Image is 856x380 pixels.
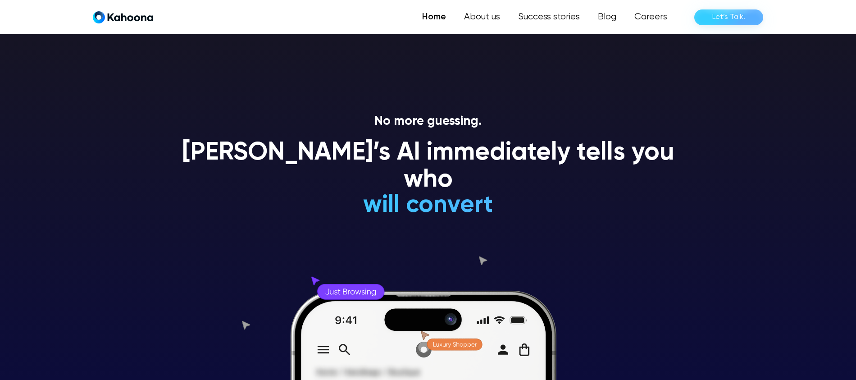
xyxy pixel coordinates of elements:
[413,8,455,26] a: Home
[325,289,376,297] g: Just Browsing
[694,9,763,25] a: Let’s Talk!
[93,11,153,24] a: home
[171,114,685,129] p: No more guessing.
[712,10,745,24] div: Let’s Talk!
[509,8,589,26] a: Success stories
[171,140,685,193] h1: [PERSON_NAME]’s AI immediately tells you who
[589,8,625,26] a: Blog
[625,8,676,26] a: Careers
[455,8,509,26] a: About us
[296,192,561,219] h1: will convert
